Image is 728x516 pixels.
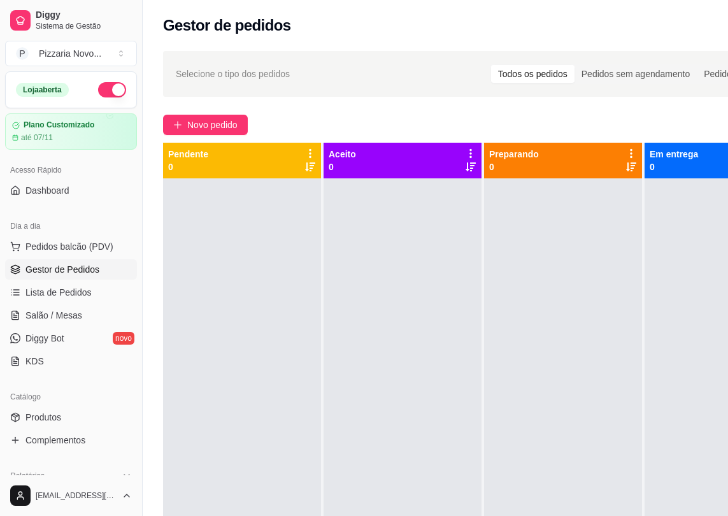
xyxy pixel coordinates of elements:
[5,160,137,180] div: Acesso Rápido
[5,328,137,348] a: Diggy Botnovo
[5,236,137,257] button: Pedidos balcão (PDV)
[5,5,137,36] a: DiggySistema de Gestão
[650,148,698,161] p: Em entrega
[173,120,182,129] span: plus
[25,411,61,424] span: Produtos
[168,161,208,173] p: 0
[36,21,132,31] span: Sistema de Gestão
[25,240,113,253] span: Pedidos balcão (PDV)
[16,47,29,60] span: P
[5,407,137,427] a: Produtos
[5,113,137,150] a: Plano Customizadoaté 07/11
[491,65,575,83] div: Todos os pedidos
[25,263,99,276] span: Gestor de Pedidos
[187,118,238,132] span: Novo pedido
[25,309,82,322] span: Salão / Mesas
[5,180,137,201] a: Dashboard
[489,161,539,173] p: 0
[5,305,137,326] a: Salão / Mesas
[25,434,85,447] span: Complementos
[21,133,53,143] article: até 07/11
[5,430,137,450] a: Complementos
[163,15,291,36] h2: Gestor de pedidos
[5,387,137,407] div: Catálogo
[5,216,137,236] div: Dia a dia
[176,67,290,81] span: Selecione o tipo dos pedidos
[168,148,208,161] p: Pendente
[36,10,132,21] span: Diggy
[16,83,69,97] div: Loja aberta
[39,47,101,60] div: Pizzaria Novo ...
[36,491,117,501] span: [EMAIL_ADDRESS][DOMAIN_NAME]
[575,65,697,83] div: Pedidos sem agendamento
[5,259,137,280] a: Gestor de Pedidos
[5,41,137,66] button: Select a team
[5,351,137,371] a: KDS
[25,184,69,197] span: Dashboard
[650,161,698,173] p: 0
[25,332,64,345] span: Diggy Bot
[5,282,137,303] a: Lista de Pedidos
[25,355,44,368] span: KDS
[163,115,248,135] button: Novo pedido
[329,161,356,173] p: 0
[98,82,126,97] button: Alterar Status
[24,120,94,130] article: Plano Customizado
[329,148,356,161] p: Aceito
[10,471,45,481] span: Relatórios
[25,286,92,299] span: Lista de Pedidos
[5,480,137,511] button: [EMAIL_ADDRESS][DOMAIN_NAME]
[489,148,539,161] p: Preparando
